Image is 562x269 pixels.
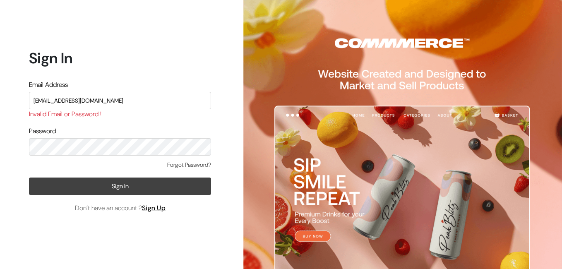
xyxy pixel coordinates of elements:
[29,126,56,136] label: Password
[29,80,68,90] label: Email Address
[142,204,166,212] a: Sign Up
[167,161,211,169] a: Forgot Password?
[29,109,101,119] label: Invalid Email or Password !
[75,203,166,213] span: Don’t have an account ?
[29,178,211,195] button: Sign In
[29,49,211,67] h1: Sign In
